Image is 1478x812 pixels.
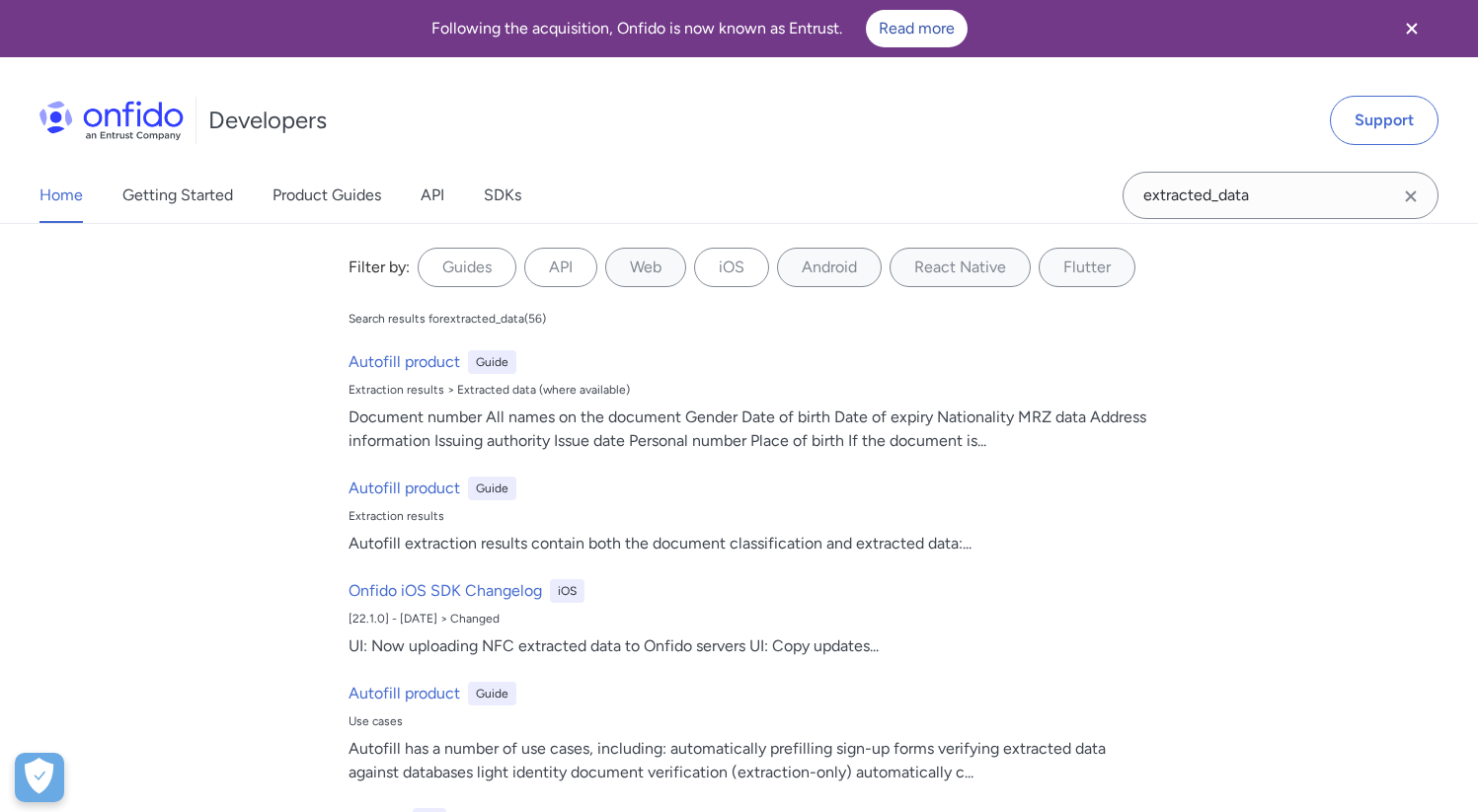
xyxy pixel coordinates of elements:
div: [22.1.0] - [DATE] > Changed [349,611,1146,627]
a: Getting Started [122,168,233,223]
label: Guides [418,248,516,287]
label: Flutter [1039,248,1135,287]
div: Document number All names on the document Gender Date of birth Date of expiry Nationality MRZ dat... [349,406,1146,453]
label: Web [605,248,686,287]
div: Guide [468,682,516,705]
a: Read more [866,10,968,47]
button: Open Preferences [15,753,64,802]
label: iOS [694,248,769,287]
a: Product Guides [272,168,381,223]
div: Use cases [349,713,1146,729]
h6: Autofill product [349,682,460,705]
div: Guide [468,350,516,374]
a: Home [39,168,83,223]
h6: Onfido iOS SDK Changelog [349,579,542,603]
label: Android [777,248,882,287]
a: Support [1330,96,1439,145]
a: Autofill productGuideExtraction resultsAutofill extraction results contain both the document clas... [341,469,1154,563]
a: Onfido iOS SDK ChangelogiOS[22.1.0] - [DATE] > ChangedUI: Now uploading NFC extracted data to Onf... [341,571,1154,666]
div: Extraction results [349,508,1146,524]
h6: Autofill product [349,477,460,500]
svg: Clear search field button [1399,185,1423,208]
div: Search results for extracted_data ( 56 ) [349,311,546,327]
label: API [524,248,597,287]
div: iOS [550,579,584,603]
label: React Native [890,248,1031,287]
div: Cookie Preferences [15,753,64,802]
div: Autofill has a number of use cases, including: automatically prefilling sign-up forms verifying e... [349,737,1146,784]
a: Autofill productGuideUse casesAutofill has a number of use cases, including: automatically prefil... [341,674,1154,792]
a: API [421,168,444,223]
svg: Close banner [1400,17,1424,40]
div: Autofill extraction results contain both the document classification and extracted data: ... [349,532,1146,555]
a: SDKs [484,168,521,223]
button: Close banner [1375,4,1448,53]
div: Guide [468,477,516,500]
input: Onfido search input field [1123,172,1439,219]
a: Autofill productGuideExtraction results > Extracted data (where available)Document number All nam... [341,342,1154,461]
div: UI: Now uploading NFC extracted data to Onfido servers UI: Copy updates ... [349,634,1146,658]
h1: Developers [208,105,327,136]
h6: Autofill product [349,350,460,374]
div: Following the acquisition, Onfido is now known as Entrust. [24,10,1375,47]
img: Onfido Logo [39,101,184,140]
div: Extraction results > Extracted data (where available) [349,382,1146,398]
div: Filter by: [349,256,410,279]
